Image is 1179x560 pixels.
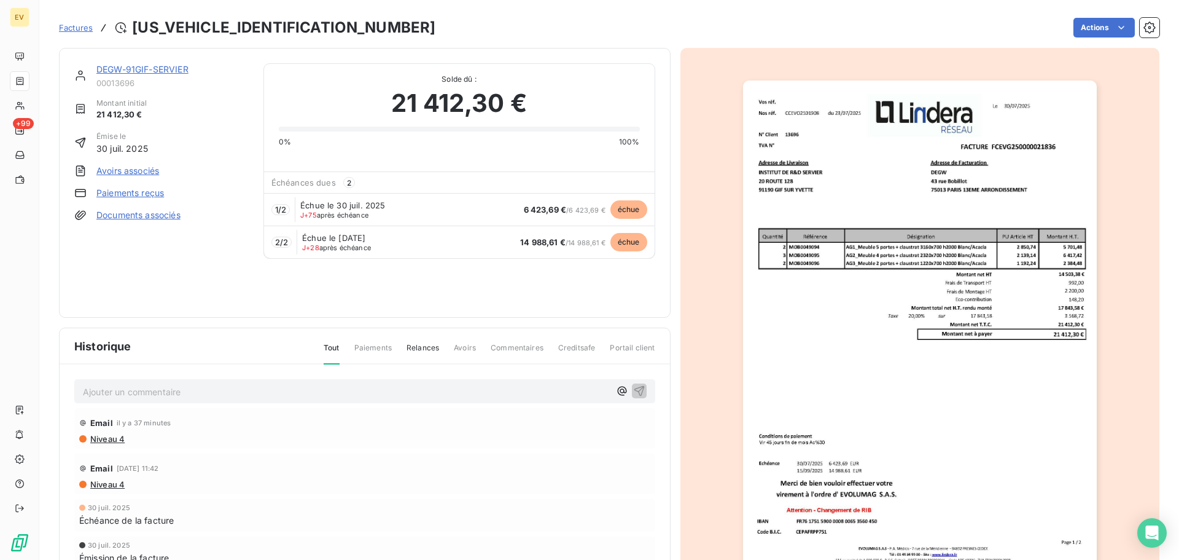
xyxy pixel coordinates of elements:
[454,342,476,363] span: Avoirs
[275,205,286,215] span: 1 / 2
[10,533,29,553] img: Logo LeanPay
[89,434,125,444] span: Niveau 4
[302,233,365,243] span: Échue le [DATE]
[324,342,340,365] span: Tout
[275,237,288,247] span: 2 / 2
[271,178,336,187] span: Échéances dues
[1073,18,1135,37] button: Actions
[524,206,605,215] span: / 6 423,69 €
[300,211,368,219] span: après échéance
[96,165,159,177] a: Avoirs associés
[96,98,147,109] span: Montant initial
[407,342,439,363] span: Relances
[88,504,130,511] span: 30 juil. 2025
[1137,518,1167,548] div: Open Intercom Messenger
[520,237,566,247] span: 14 988,61 €
[300,200,385,210] span: Échue le 30 juil. 2025
[610,233,647,251] span: échue
[59,23,93,33] span: Factures
[79,514,174,527] span: Échéance de la facture
[96,109,147,121] span: 21 412,30 €
[96,209,181,221] a: Documents associés
[96,78,249,88] span: 00013696
[610,200,647,219] span: échue
[96,187,164,199] a: Paiements reçus
[279,136,291,148] span: 0%
[619,136,640,148] span: 100%
[117,419,171,427] span: il y a 37 minutes
[117,465,159,472] span: [DATE] 11:42
[10,7,29,27] div: EV
[520,239,605,247] span: / 14 988,61 €
[89,479,125,489] span: Niveau 4
[524,205,567,215] span: 6 423,69 €
[491,342,543,363] span: Commentaires
[302,244,371,251] span: après échéance
[88,542,130,549] span: 30 juil. 2025
[302,243,319,252] span: J+28
[13,118,34,129] span: +99
[391,85,527,122] span: 21 412,30 €
[610,342,655,363] span: Portail client
[90,463,113,473] span: Email
[96,131,148,142] span: Émise le
[300,211,317,219] span: J+75
[132,17,435,39] h3: [US_VEHICLE_IDENTIFICATION_NUMBER]
[59,22,93,34] a: Factures
[90,418,113,428] span: Email
[343,177,355,188] span: 2
[279,74,640,85] span: Solde dû :
[74,338,131,355] span: Historique
[96,142,148,155] span: 30 juil. 2025
[558,342,596,363] span: Creditsafe
[96,64,189,74] a: DEGW-91GIF-SERVIER
[354,342,392,363] span: Paiements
